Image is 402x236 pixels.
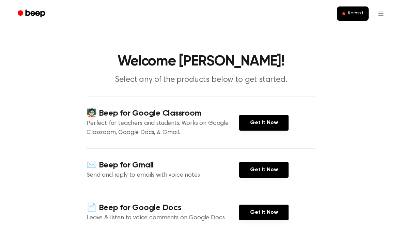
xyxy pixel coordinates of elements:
span: Record [348,11,363,17]
p: Leave & listen to voice comments on Google Docs [87,213,239,223]
h4: 📄 Beep for Google Docs [87,202,239,213]
p: Perfect for teachers and students. Works on Google Classroom, Google Docs, & Gmail. [87,119,239,137]
button: Record [337,6,369,21]
a: Get It Now [239,115,289,131]
h1: Welcome [PERSON_NAME]! [27,55,375,69]
a: Beep [13,7,51,20]
a: Get It Now [239,162,289,178]
button: Open menu [373,5,389,22]
p: Send and reply to emails with voice notes [87,171,239,180]
h4: ✉️ Beep for Gmail [87,160,239,171]
h4: 🧑🏻‍🏫 Beep for Google Classroom [87,108,239,119]
a: Get It Now [239,205,289,220]
p: Select any of the products below to get started. [70,74,332,86]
